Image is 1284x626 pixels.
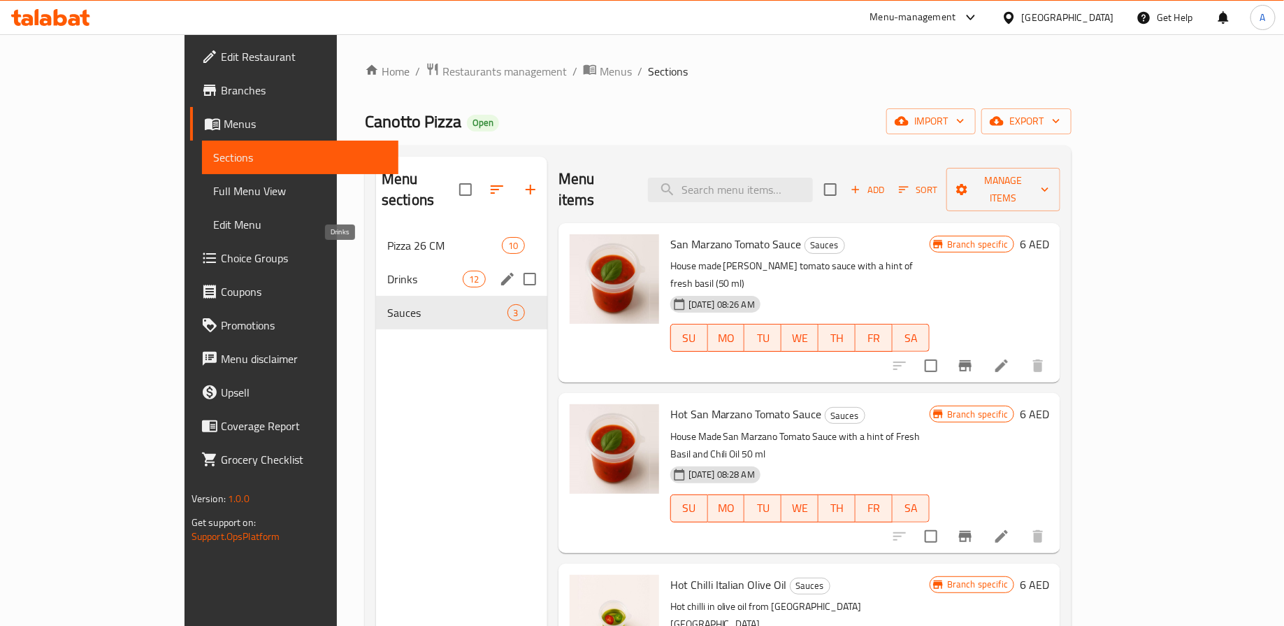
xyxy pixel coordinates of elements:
[202,141,399,174] a: Sections
[890,179,946,201] span: Sort items
[213,216,388,233] span: Edit Menu
[791,578,830,594] span: Sauces
[570,234,659,324] img: San Marzano Tomato Sauce
[897,113,965,130] span: import
[670,574,787,595] span: Hot Chilli Italian Olive Oil
[376,296,547,329] div: Sauces3
[387,304,507,321] span: Sauces
[845,179,890,201] span: Add item
[190,107,399,141] a: Menus
[376,223,547,335] nav: Menu sections
[825,408,865,424] span: Sauces
[213,149,388,166] span: Sections
[787,498,813,518] span: WE
[856,324,893,352] button: FR
[382,169,459,211] h2: Menu sections
[480,173,514,206] span: Sort sections
[916,351,946,380] span: Select to update
[387,237,503,254] span: Pizza 26 CM
[365,106,461,137] span: Canotto Pizza
[221,250,388,266] span: Choice Groups
[744,324,781,352] button: TU
[221,317,388,334] span: Promotions
[228,490,250,508] span: 1.0.0
[1022,10,1114,25] div: [GEOGRAPHIC_DATA]
[898,498,924,518] span: SA
[708,324,745,352] button: MO
[942,578,1014,591] span: Branch specific
[190,308,399,342] a: Promotions
[708,495,745,522] button: MO
[1021,349,1055,383] button: delete
[224,115,388,132] span: Menus
[899,182,937,198] span: Sort
[514,173,547,206] button: Add section
[714,498,740,518] span: MO
[213,183,388,199] span: Full Menu View
[190,376,399,409] a: Upsell
[958,172,1049,207] span: Manage items
[893,495,930,522] button: SA
[502,237,524,254] div: items
[221,384,388,401] span: Upsell
[221,350,388,367] span: Menu disclaimer
[790,578,830,595] div: Sauces
[637,63,642,80] li: /
[670,324,708,352] button: SU
[1020,404,1049,424] h6: 6 AED
[1020,234,1049,254] h6: 6 AED
[648,178,813,202] input: search
[895,179,941,201] button: Sort
[387,271,463,287] span: Drinks
[845,179,890,201] button: Add
[750,498,776,518] span: TU
[570,404,659,494] img: Hot San Marzano Tomato Sauce
[221,418,388,434] span: Coverage Report
[677,328,702,348] span: SU
[190,342,399,376] a: Menu disclaimer
[946,168,1060,211] button: Manage items
[677,498,702,518] span: SU
[856,495,893,522] button: FR
[886,108,976,134] button: import
[824,328,850,348] span: TH
[221,283,388,300] span: Coupons
[415,63,420,80] li: /
[670,428,930,463] p: House Made San Marzano Tomato Sauce with a hint of Fresh Basil and Chili Oil 50 ml
[818,324,856,352] button: TH
[816,175,845,204] span: Select section
[426,62,567,80] a: Restaurants management
[503,239,524,252] span: 10
[870,9,956,26] div: Menu-management
[670,495,708,522] button: SU
[670,404,822,425] span: Hot San Marzano Tomato Sauce
[463,273,484,286] span: 12
[583,62,632,80] a: Menus
[916,522,946,551] span: Select to update
[849,182,886,198] span: Add
[781,495,818,522] button: WE
[508,306,524,320] span: 3
[507,304,525,321] div: items
[805,237,844,253] span: Sauces
[572,63,577,80] li: /
[942,408,1014,421] span: Branch specific
[202,208,399,241] a: Edit Menu
[192,513,256,532] span: Get support on:
[467,117,499,129] span: Open
[202,174,399,208] a: Full Menu View
[898,328,924,348] span: SA
[750,328,776,348] span: TU
[192,527,280,546] a: Support.OpsPlatform
[683,298,760,311] span: [DATE] 08:26 AM
[648,63,688,80] span: Sections
[463,271,485,287] div: items
[190,73,399,107] a: Branches
[993,113,1060,130] span: export
[948,520,982,553] button: Branch-specific-item
[993,357,1010,374] a: Edit menu item
[376,229,547,262] div: Pizza 26 CM10
[558,169,632,211] h2: Menu items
